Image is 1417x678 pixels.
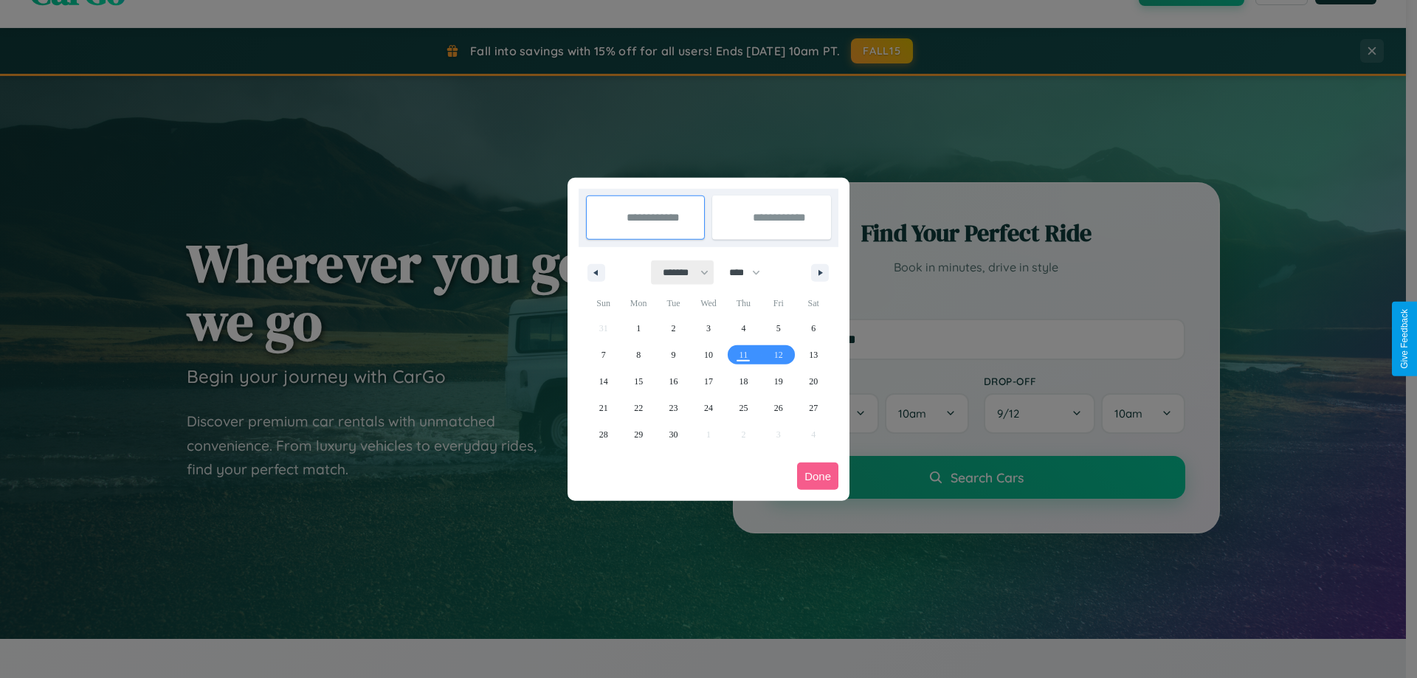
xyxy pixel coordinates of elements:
button: 6 [796,315,831,342]
span: Wed [691,291,725,315]
span: 14 [599,368,608,395]
span: 15 [634,368,643,395]
span: 19 [774,368,783,395]
span: 10 [704,342,713,368]
span: 26 [774,395,783,421]
span: 25 [739,395,748,421]
button: 13 [796,342,831,368]
button: 26 [761,395,796,421]
span: 11 [739,342,748,368]
button: 25 [726,395,761,421]
span: 30 [669,421,678,448]
span: 8 [636,342,641,368]
button: 5 [761,315,796,342]
button: 10 [691,342,725,368]
button: Done [797,463,838,490]
div: Give Feedback [1399,309,1410,369]
button: 23 [656,395,691,421]
button: 21 [586,395,621,421]
span: 27 [809,395,818,421]
span: 13 [809,342,818,368]
span: Fri [761,291,796,315]
span: 23 [669,395,678,421]
span: 18 [739,368,748,395]
button: 30 [656,421,691,448]
button: 2 [656,315,691,342]
button: 3 [691,315,725,342]
button: 15 [621,368,655,395]
span: 12 [774,342,783,368]
span: 2 [672,315,676,342]
button: 18 [726,368,761,395]
span: 20 [809,368,818,395]
span: 21 [599,395,608,421]
span: 6 [811,315,816,342]
button: 29 [621,421,655,448]
span: 28 [599,421,608,448]
span: Mon [621,291,655,315]
span: 1 [636,315,641,342]
button: 24 [691,395,725,421]
span: 5 [776,315,781,342]
button: 27 [796,395,831,421]
span: Thu [726,291,761,315]
span: 9 [672,342,676,368]
span: 24 [704,395,713,421]
button: 28 [586,421,621,448]
button: 20 [796,368,831,395]
button: 16 [656,368,691,395]
button: 12 [761,342,796,368]
span: 17 [704,368,713,395]
span: Sun [586,291,621,315]
span: 4 [741,315,745,342]
button: 8 [621,342,655,368]
span: 16 [669,368,678,395]
span: 7 [601,342,606,368]
span: Tue [656,291,691,315]
span: 22 [634,395,643,421]
span: Sat [796,291,831,315]
button: 7 [586,342,621,368]
button: 11 [726,342,761,368]
button: 17 [691,368,725,395]
button: 14 [586,368,621,395]
button: 4 [726,315,761,342]
button: 22 [621,395,655,421]
span: 3 [706,315,711,342]
button: 1 [621,315,655,342]
button: 19 [761,368,796,395]
button: 9 [656,342,691,368]
span: 29 [634,421,643,448]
